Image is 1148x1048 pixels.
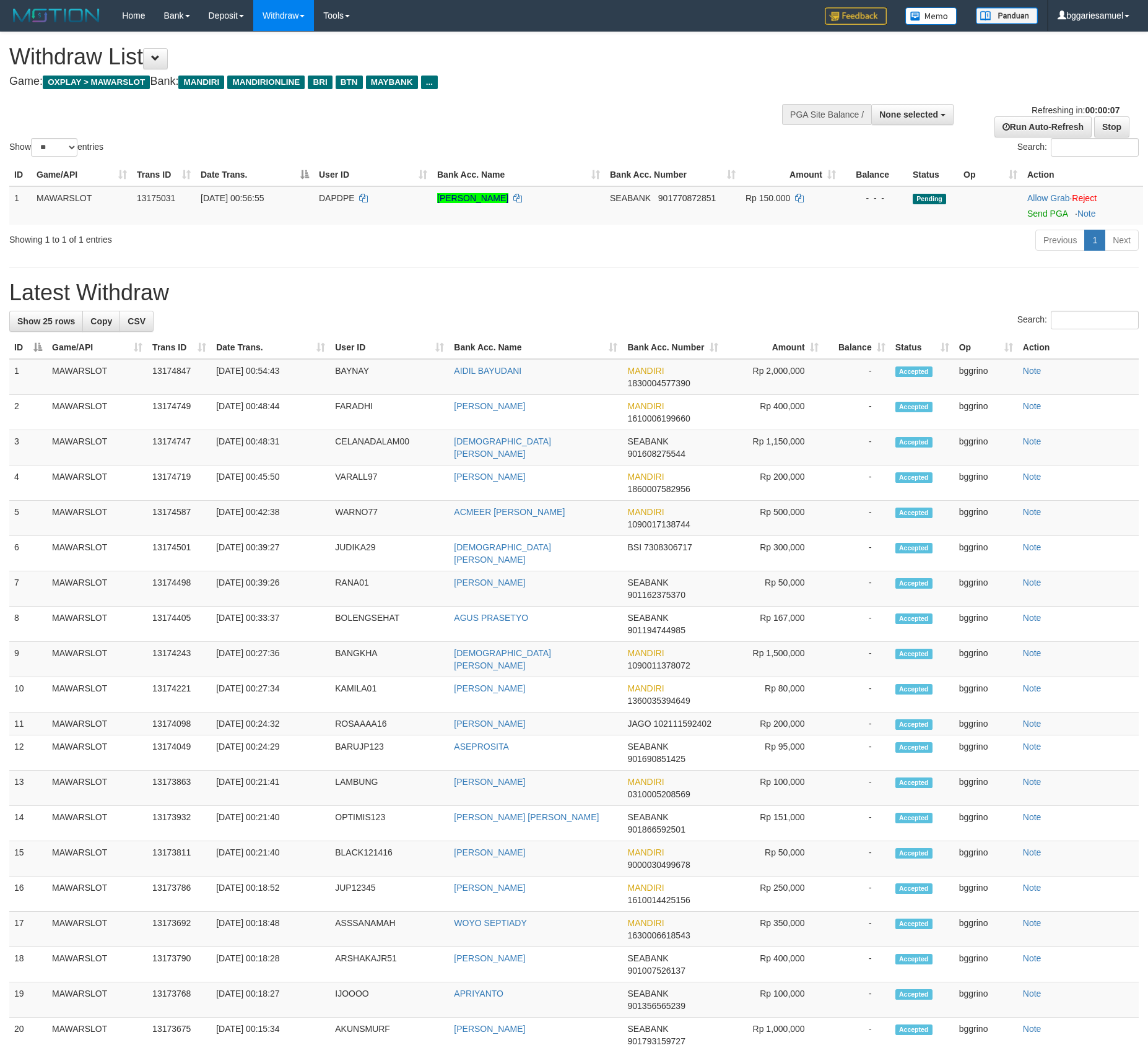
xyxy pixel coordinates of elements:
[824,336,890,359] th: Balance: activate to sort column ascending
[1023,847,1041,857] a: Note
[120,311,154,332] a: CSV
[627,883,664,893] span: MANDIRI
[330,430,449,466] td: CELANADALAM00
[627,484,690,494] span: Copy 1860007582956 to clipboard
[178,76,224,89] span: MANDIRI
[9,912,47,947] td: 17
[9,571,47,607] td: 7
[627,401,664,411] span: MANDIRI
[47,359,147,395] td: MAWARSLOT
[137,193,175,203] span: 13175031
[1023,436,1041,446] a: Note
[147,466,211,501] td: 13174719
[824,466,890,501] td: -
[454,507,565,517] a: ACMEER [PERSON_NAME]
[330,536,449,571] td: JUDIKA29
[330,877,449,912] td: JUP12345
[905,7,957,25] img: Button%20Memo.svg
[895,742,933,753] span: Accepted
[211,536,330,571] td: [DATE] 00:39:27
[1094,116,1129,137] a: Stop
[895,613,933,624] span: Accepted
[1032,105,1120,115] span: Refreshing in:
[954,841,1018,877] td: bggrino
[627,825,685,834] span: Copy 901866592501 to clipboard
[336,76,363,89] span: BTN
[211,642,330,677] td: [DATE] 00:27:36
[47,712,147,735] td: MAWARSLOT
[824,359,890,395] td: -
[454,777,525,787] a: [PERSON_NAME]
[954,336,1018,359] th: Op: activate to sort column ascending
[895,578,933,589] span: Accepted
[47,841,147,877] td: MAWARSLOT
[895,848,933,859] span: Accepted
[308,76,332,89] span: BRI
[211,877,330,912] td: [DATE] 00:18:52
[9,395,47,430] td: 2
[211,806,330,841] td: [DATE] 00:21:40
[627,789,690,799] span: Copy 0310005208569 to clipboard
[196,163,314,186] th: Date Trans.: activate to sort column descending
[846,192,903,204] div: - - -
[895,508,933,518] span: Accepted
[1022,163,1143,186] th: Action
[211,712,330,735] td: [DATE] 00:24:32
[824,642,890,677] td: -
[824,501,890,536] td: -
[723,677,824,712] td: Rp 80,000
[824,571,890,607] td: -
[1017,138,1139,157] label: Search:
[330,607,449,642] td: BOLENGSEHAT
[954,607,1018,642] td: bggrino
[954,466,1018,501] td: bggrino
[147,912,211,947] td: 13173692
[211,677,330,712] td: [DATE] 00:27:34
[824,677,890,712] td: -
[454,847,525,857] a: [PERSON_NAME]
[954,571,1018,607] td: bggrino
[627,860,690,870] span: Copy 9000030499678 to clipboard
[147,712,211,735] td: 13174098
[1023,472,1041,482] a: Note
[1035,230,1085,251] a: Previous
[895,437,933,448] span: Accepted
[741,163,841,186] th: Amount: activate to sort column ascending
[627,719,651,729] span: JAGO
[954,536,1018,571] td: bggrino
[330,806,449,841] td: OPTIMIS123
[454,436,551,459] a: [DEMOGRAPHIC_DATA][PERSON_NAME]
[627,542,641,552] span: BSI
[1023,918,1041,928] a: Note
[147,771,211,806] td: 13173863
[330,771,449,806] td: LAMBUNG
[454,812,599,822] a: [PERSON_NAME] [PERSON_NAME]
[723,712,824,735] td: Rp 200,000
[723,642,824,677] td: Rp 1,500,000
[211,336,330,359] th: Date Trans.: activate to sort column ascending
[627,683,664,693] span: MANDIRI
[9,806,47,841] td: 14
[954,430,1018,466] td: bggrino
[9,841,47,877] td: 15
[1051,311,1139,329] input: Search:
[824,806,890,841] td: -
[9,311,83,332] a: Show 25 rows
[627,378,690,388] span: Copy 1830004577390 to clipboard
[723,466,824,501] td: Rp 200,000
[330,501,449,536] td: WARNO77
[908,163,959,186] th: Status
[895,777,933,788] span: Accepted
[824,536,890,571] td: -
[147,430,211,466] td: 13174747
[454,1024,525,1034] a: [PERSON_NAME]
[147,877,211,912] td: 13173786
[47,430,147,466] td: MAWARSLOT
[211,395,330,430] td: [DATE] 00:48:44
[32,163,132,186] th: Game/API: activate to sort column ascending
[1022,186,1143,225] td: ·
[211,735,330,771] td: [DATE] 00:24:29
[627,895,690,905] span: Copy 1610014425156 to clipboard
[211,466,330,501] td: [DATE] 00:45:50
[147,806,211,841] td: 13173932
